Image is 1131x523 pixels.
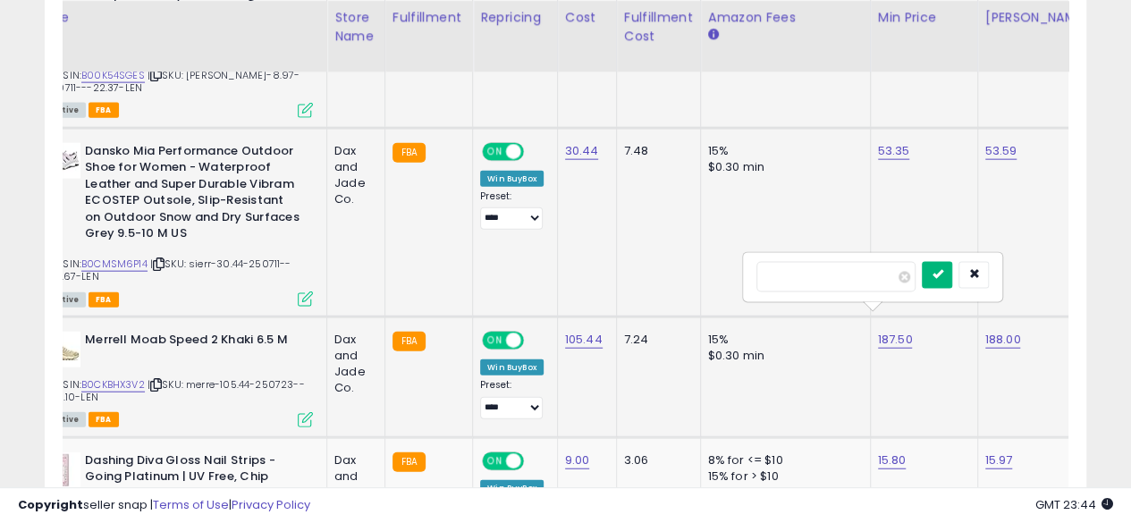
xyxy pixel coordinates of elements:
[89,103,119,118] span: FBA
[45,257,291,283] span: | SKU: sierr-30.44-250711---74.67-LEN
[565,9,609,28] div: Cost
[81,68,145,83] a: B00K54SGES
[878,142,910,160] a: 53.35
[85,143,302,247] b: Dansko Mia Performance Outdoor Shoe for Women - Waterproof Leather and Super Durable Vibram ECOST...
[480,359,544,375] div: Win BuyBox
[40,9,319,28] div: Title
[45,292,86,308] span: All listings currently available for purchase on Amazon
[18,497,310,514] div: seller snap | |
[521,333,550,348] span: OFF
[708,332,857,348] div: 15%
[480,190,544,231] div: Preset:
[624,9,693,46] div: Fulfillment Cost
[334,143,371,208] div: Dax and Jade Co.
[708,28,719,44] small: Amazon Fees.
[45,68,300,95] span: | SKU: [PERSON_NAME]-8.97-250711---22.37-LEN
[878,9,970,28] div: Min Price
[521,144,550,159] span: OFF
[521,453,550,468] span: OFF
[565,142,599,160] a: 30.44
[392,9,465,28] div: Fulfillment
[480,379,544,419] div: Preset:
[81,257,148,272] a: B0CMSM6P14
[392,332,426,351] small: FBA
[985,451,1013,469] a: 15.97
[708,468,857,485] div: 15% for > $10
[334,332,371,397] div: Dax and Jade Co.
[708,452,857,468] div: 8% for <= $10
[45,332,313,426] div: ASIN:
[985,331,1021,349] a: 188.00
[18,496,83,513] strong: Copyright
[334,452,371,518] div: Dax and Jade Co.
[624,332,687,348] div: 7.24
[45,103,86,118] span: All listings currently available for purchase on Amazon
[565,451,590,469] a: 9.00
[45,452,80,488] img: 41cZoelBWyL._SL40_.jpg
[232,496,310,513] a: Privacy Policy
[985,9,1092,28] div: [PERSON_NAME]
[480,171,544,187] div: Win BuyBox
[89,292,119,308] span: FBA
[985,142,1017,160] a: 53.59
[480,9,550,28] div: Repricing
[565,331,603,349] a: 105.44
[1035,496,1113,513] span: 2025-09-11 23:44 GMT
[45,143,80,179] img: 31CQ8v41ahL._SL40_.jpg
[878,451,907,469] a: 15.80
[484,333,506,348] span: ON
[484,453,506,468] span: ON
[45,377,305,404] span: | SKU: merre-105.44-250723---191.10-LEN
[392,452,426,472] small: FBA
[624,143,687,159] div: 7.48
[392,143,426,163] small: FBA
[708,143,857,159] div: 15%
[85,332,302,353] b: Merrell Moab Speed 2 Khaki 6.5 M
[89,412,119,427] span: FBA
[878,331,913,349] a: 187.50
[45,412,86,427] span: All listings currently available for purchase on Amazon
[334,9,377,46] div: Store Name
[81,377,145,392] a: B0CKBHX3V2
[624,452,687,468] div: 3.06
[708,159,857,175] div: $0.30 min
[153,496,229,513] a: Terms of Use
[708,348,857,364] div: $0.30 min
[45,332,80,367] img: 41KxI5vn9cL._SL40_.jpg
[708,9,863,28] div: Amazon Fees
[484,144,506,159] span: ON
